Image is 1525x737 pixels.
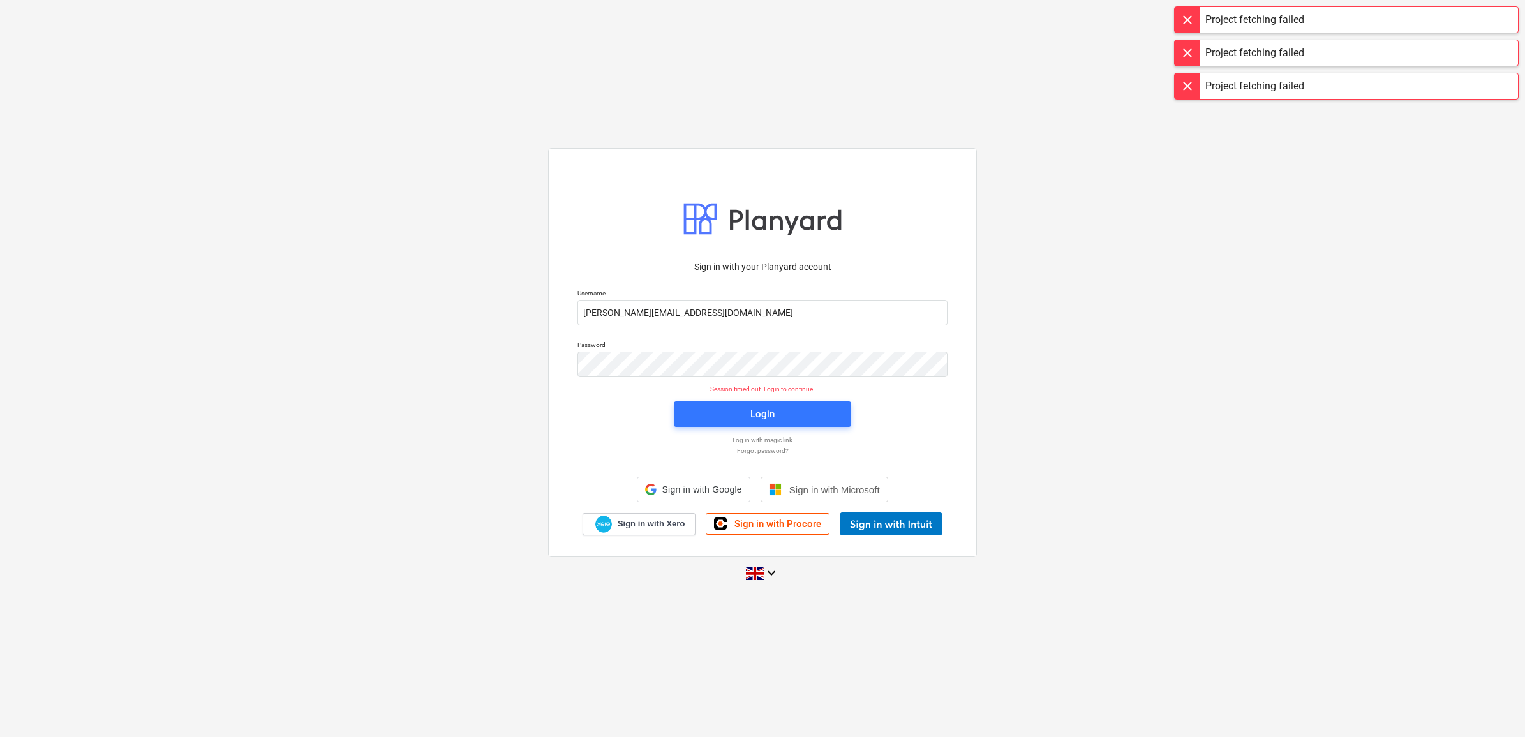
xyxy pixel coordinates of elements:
p: Session timed out. Login to continue. [570,385,955,393]
a: Sign in with Xero [583,513,696,535]
i: keyboard_arrow_down [764,565,779,581]
span: Sign in with Google [662,484,741,495]
p: Sign in with your Planyard account [577,260,948,274]
p: Password [577,341,948,352]
button: Login [674,401,851,427]
span: Sign in with Microsoft [789,484,880,495]
div: Sign in with Google [637,477,750,502]
span: Sign in with Procore [734,518,821,530]
div: Project fetching failed [1205,78,1304,94]
img: Xero logo [595,516,612,533]
div: Project fetching failed [1205,45,1304,61]
div: Project fetching failed [1205,12,1304,27]
a: Log in with magic link [571,436,954,444]
a: Sign in with Procore [706,513,829,535]
p: Username [577,289,948,300]
input: Username [577,300,948,325]
span: Sign in with Xero [618,518,685,530]
div: Login [750,406,775,422]
a: Forgot password? [571,447,954,455]
img: Microsoft logo [769,483,782,496]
